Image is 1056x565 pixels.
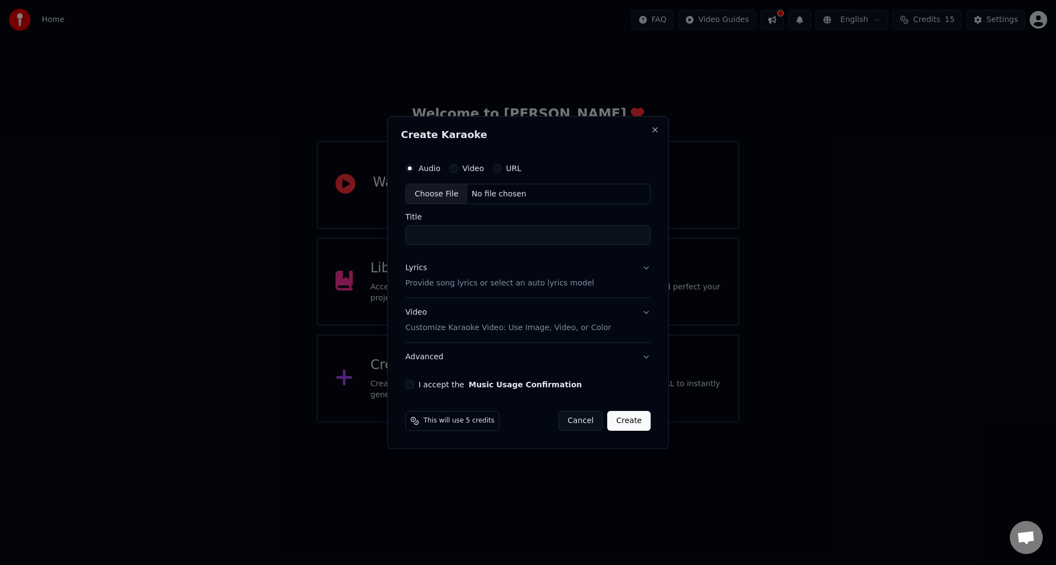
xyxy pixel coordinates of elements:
[468,189,531,200] div: No file chosen
[401,130,655,140] h2: Create Karaoke
[419,381,582,388] label: I accept the
[405,322,611,333] p: Customize Karaoke Video: Use Image, Video, or Color
[405,254,651,298] button: LyricsProvide song lyrics or select an auto lyrics model
[405,308,611,334] div: Video
[405,343,651,371] button: Advanced
[419,164,441,172] label: Audio
[405,263,427,274] div: Lyrics
[424,416,494,425] span: This will use 5 credits
[405,299,651,343] button: VideoCustomize Karaoke Video: Use Image, Video, or Color
[469,381,582,388] button: I accept the
[406,184,468,204] div: Choose File
[463,164,484,172] label: Video
[607,411,651,431] button: Create
[558,411,603,431] button: Cancel
[405,213,651,221] label: Title
[506,164,521,172] label: URL
[405,278,594,289] p: Provide song lyrics or select an auto lyrics model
